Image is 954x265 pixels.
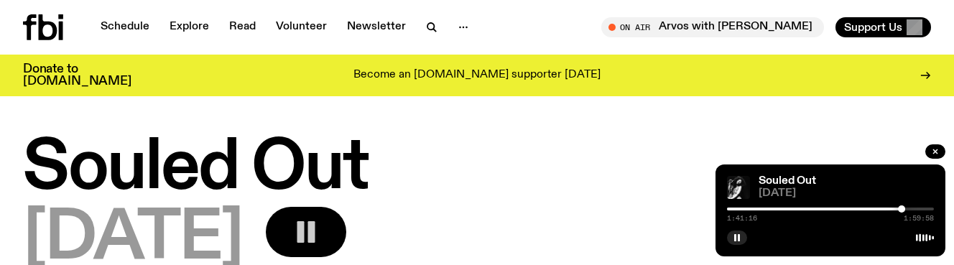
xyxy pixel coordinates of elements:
span: Support Us [844,21,902,34]
a: Newsletter [338,17,415,37]
a: Schedule [92,17,158,37]
a: Souled Out [759,175,816,187]
span: 1:59:58 [904,215,934,222]
button: On AirArvos with [PERSON_NAME] [601,17,824,37]
span: 1:41:16 [727,215,757,222]
p: Become an [DOMAIN_NAME] supporter [DATE] [353,69,601,82]
h1: Souled Out [23,136,931,201]
h3: Donate to [DOMAIN_NAME] [23,63,131,88]
button: Support Us [835,17,931,37]
a: Explore [161,17,218,37]
a: Read [221,17,264,37]
span: [DATE] [759,188,934,199]
a: Volunteer [267,17,335,37]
